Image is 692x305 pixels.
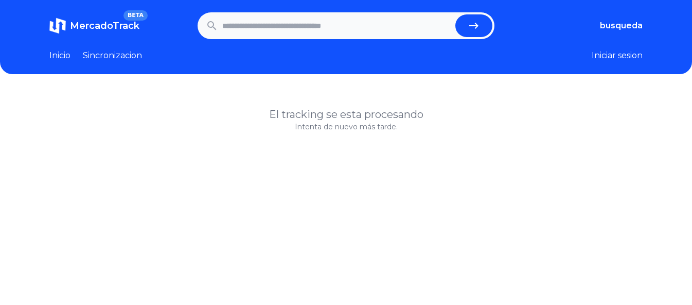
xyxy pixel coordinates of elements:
[49,122,643,132] p: Intenta de nuevo más tarde.
[83,49,142,62] a: Sincronizacion
[592,49,643,62] button: Iniciar sesion
[123,10,148,21] span: BETA
[49,18,139,34] a: MercadoTrackBETA
[49,18,66,34] img: MercadoTrack
[49,107,643,122] h1: El tracking se esta procesando
[49,49,70,62] a: Inicio
[600,20,643,32] button: busqueda
[70,20,139,31] span: MercadoTrack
